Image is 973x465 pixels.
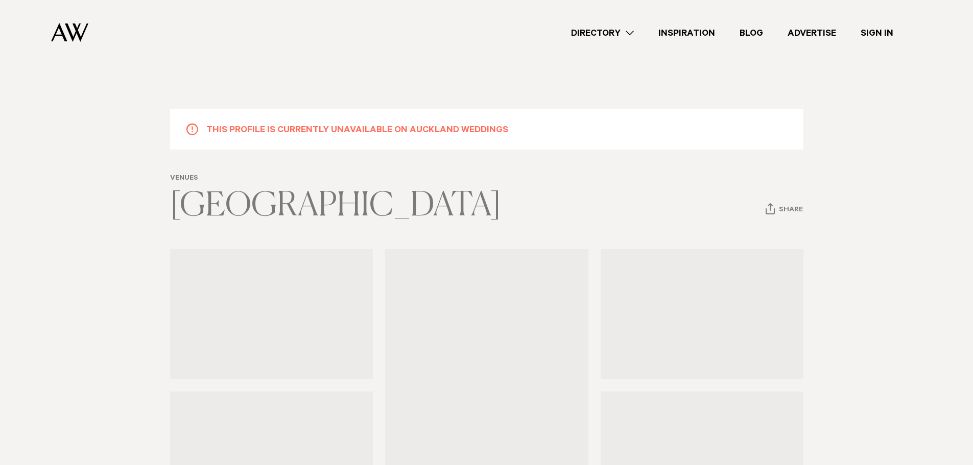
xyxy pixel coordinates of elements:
a: Inspiration [646,26,727,40]
a: Blog [727,26,775,40]
a: Directory [559,26,646,40]
img: Auckland Weddings Logo [51,23,88,42]
h5: This profile is currently unavailable on Auckland Weddings [206,123,508,136]
a: Advertise [775,26,848,40]
a: Sign In [848,26,906,40]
